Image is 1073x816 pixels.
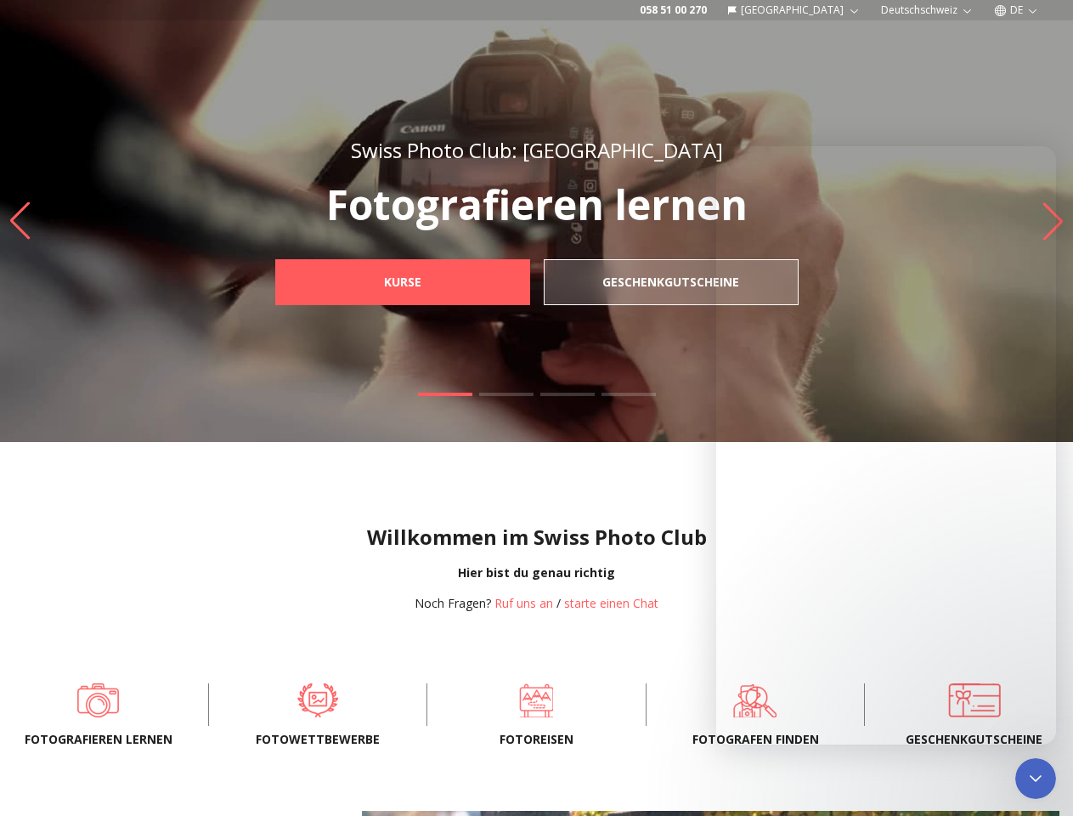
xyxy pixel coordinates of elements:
a: 058 51 00 270 [640,3,707,17]
span: Fotoreisen [455,731,618,748]
b: Kurse [384,274,421,291]
h1: Willkommen im Swiss Photo Club [14,524,1059,551]
div: Hier bist du genau richtig [14,564,1059,581]
span: Fotografieren lernen [17,731,181,748]
button: starte einen Chat [564,595,658,612]
b: Geschenkgutscheine [602,274,739,291]
span: Swiss Photo Club: [GEOGRAPHIC_DATA] [351,136,723,164]
p: Fotografieren lernen [238,184,836,225]
a: Fotografen finden [674,683,838,717]
iframe: Intercom live chat [1015,758,1056,799]
iframe: Intercom live chat [716,146,1056,745]
div: / [415,595,658,612]
a: Geschenkgutscheine [544,259,799,305]
a: Fotoreisen [455,683,618,717]
a: Fotowettbewerbe [236,683,400,717]
a: Fotografieren lernen [17,683,181,717]
span: Fotografen finden [674,731,838,748]
span: Noch Fragen? [415,595,491,611]
a: Kurse [275,259,530,305]
a: Ruf uns an [494,595,553,611]
span: Fotowettbewerbe [236,731,400,748]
